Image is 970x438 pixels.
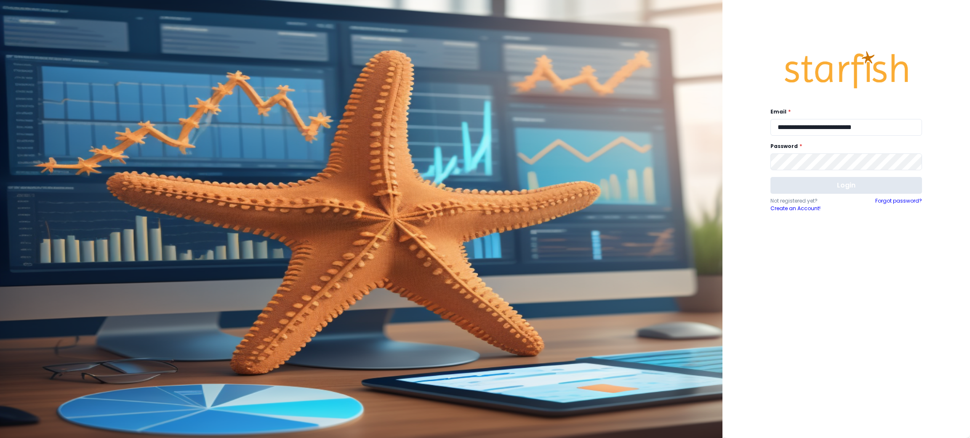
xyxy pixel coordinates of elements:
button: Login [770,177,922,194]
label: Email [770,108,917,116]
p: Not registered yet? [770,197,846,205]
label: Password [770,142,917,150]
img: Logo.42cb71d561138c82c4ab.png [783,43,909,96]
a: Forgot password? [875,197,922,212]
a: Create an Account! [770,205,846,212]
